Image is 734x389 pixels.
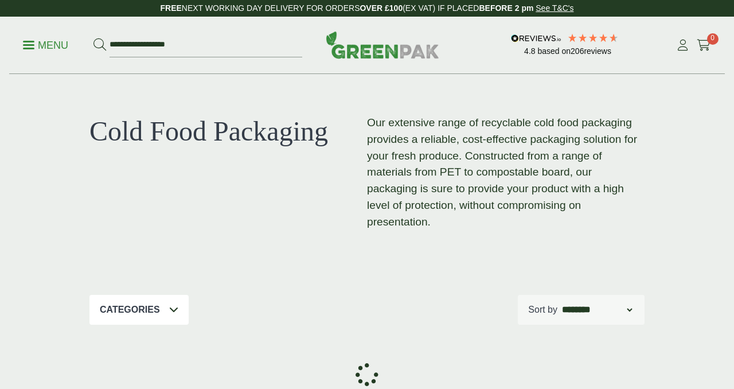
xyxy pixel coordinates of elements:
[537,46,571,56] span: Based on
[511,34,561,42] img: REVIEWS.io
[23,38,68,52] p: Menu
[528,303,557,317] p: Sort by
[707,33,719,45] span: 0
[567,33,619,43] div: 4.79 Stars
[23,38,68,50] a: Menu
[326,31,439,59] img: GreenPak Supplies
[697,37,711,54] a: 0
[367,115,645,231] p: Our extensive range of recyclable cold food packaging provides a reliable, cost-effective packagi...
[100,303,160,317] p: Categories
[584,46,611,56] span: reviews
[560,303,634,317] select: Shop order
[360,3,403,13] strong: OVER £100
[536,3,573,13] a: See T&C's
[89,115,367,148] h1: Cold Food Packaging
[697,40,711,51] i: Cart
[160,3,181,13] strong: FREE
[479,3,533,13] strong: BEFORE 2 pm
[676,40,690,51] i: My Account
[571,46,584,56] span: 206
[524,46,537,56] span: 4.8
